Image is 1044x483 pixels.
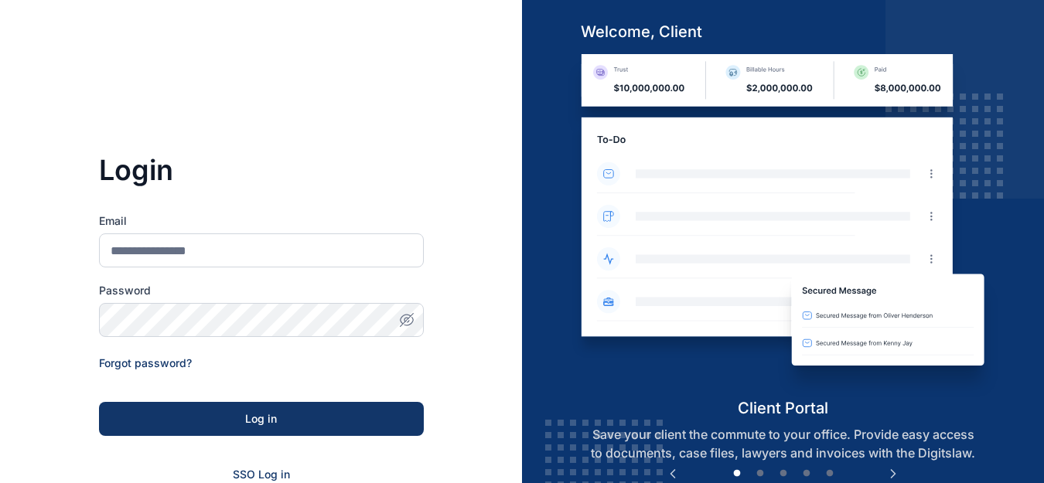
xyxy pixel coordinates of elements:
[799,466,814,481] button: 4
[99,213,424,229] label: Email
[885,466,901,481] button: Next
[568,21,998,43] h5: welcome, client
[124,411,399,427] div: Log in
[99,155,424,185] h3: Login
[822,466,838,481] button: 5
[665,466,681,481] button: Previous
[99,402,424,436] button: Log in
[568,397,998,419] h5: client portal
[233,468,290,481] a: SSO Log in
[568,425,998,462] p: Save your client the commute to your office. Provide easy access to documents, case files, lawyer...
[568,54,998,396] img: client-portal
[729,466,745,481] button: 1
[99,283,424,298] label: Password
[99,71,201,96] img: digitslaw-logo
[99,356,192,369] a: Forgot password?
[776,466,791,481] button: 3
[752,466,768,481] button: 2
